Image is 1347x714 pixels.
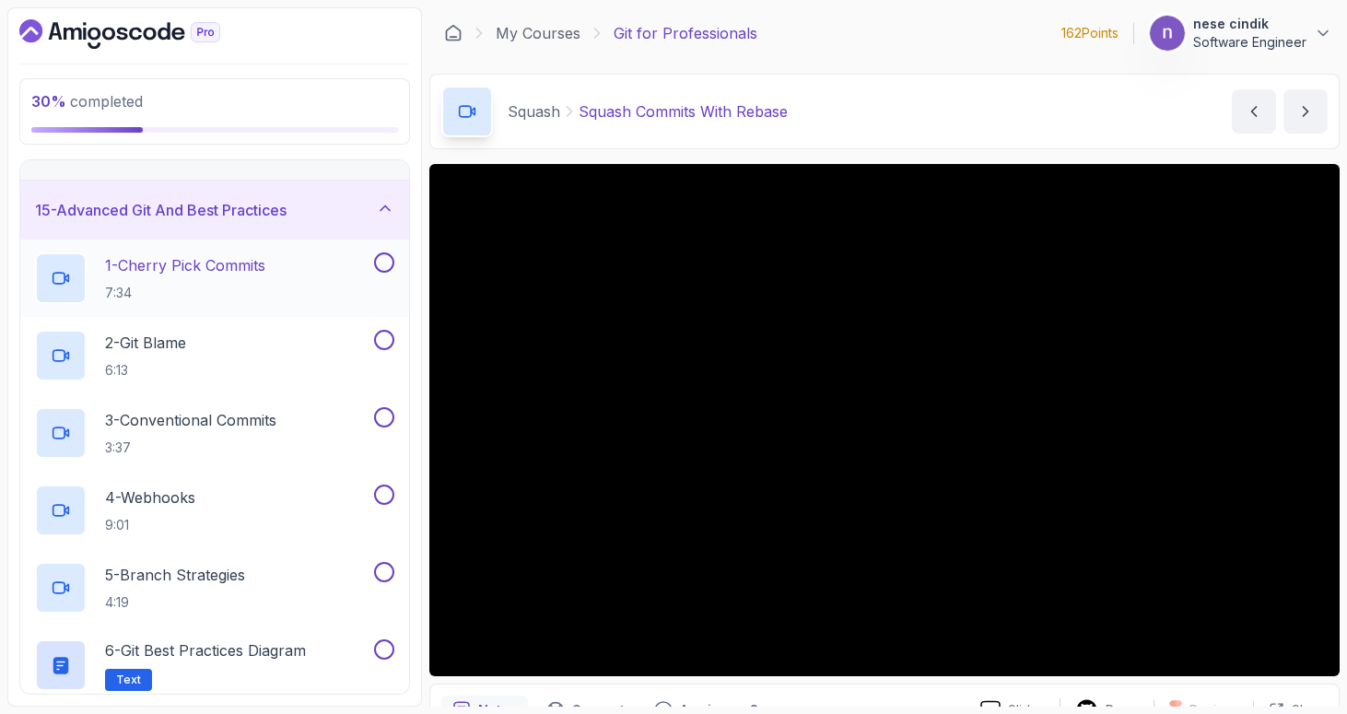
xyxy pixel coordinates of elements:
[508,100,560,123] p: Squash
[105,516,195,534] p: 9:01
[35,330,394,381] button: 2-Git Blame6:13
[35,562,394,614] button: 5-Branch Strategies4:19
[1149,15,1332,52] button: user profile imagenese cindikSoftware Engineer
[105,639,306,661] p: 6 - Git Best Practices Diagram
[1193,33,1306,52] p: Software Engineer
[105,254,265,276] p: 1 - Cherry Pick Commits
[105,361,186,380] p: 6:13
[444,24,463,42] a: Dashboard
[105,409,276,431] p: 3 - Conventional Commits
[1061,24,1119,42] p: 162 Points
[1193,15,1306,33] p: nese cindik
[105,439,276,457] p: 3:37
[105,564,245,586] p: 5 - Branch Strategies
[1150,16,1185,51] img: user profile image
[105,486,195,509] p: 4 - Webhooks
[31,92,66,111] span: 30 %
[116,673,141,687] span: Text
[105,284,265,302] p: 7:34
[1283,89,1328,134] button: next content
[614,22,757,44] p: Git for Professionals
[1232,89,1276,134] button: previous content
[105,332,186,354] p: 2 - Git Blame
[35,485,394,536] button: 4-Webhooks9:01
[579,100,788,123] p: Squash Commits With Rebase
[35,199,287,221] h3: 15 - Advanced Git And Best Practices
[20,181,409,240] button: 15-Advanced Git And Best Practices
[105,593,245,612] p: 4:19
[35,407,394,459] button: 3-Conventional Commits3:37
[429,164,1340,676] iframe: 2 - Squash commits with rebase -i
[19,19,263,49] a: Dashboard
[496,22,580,44] a: My Courses
[35,252,394,304] button: 1-Cherry Pick Commits7:34
[35,639,394,691] button: 6-Git Best Practices DiagramText
[31,92,143,111] span: completed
